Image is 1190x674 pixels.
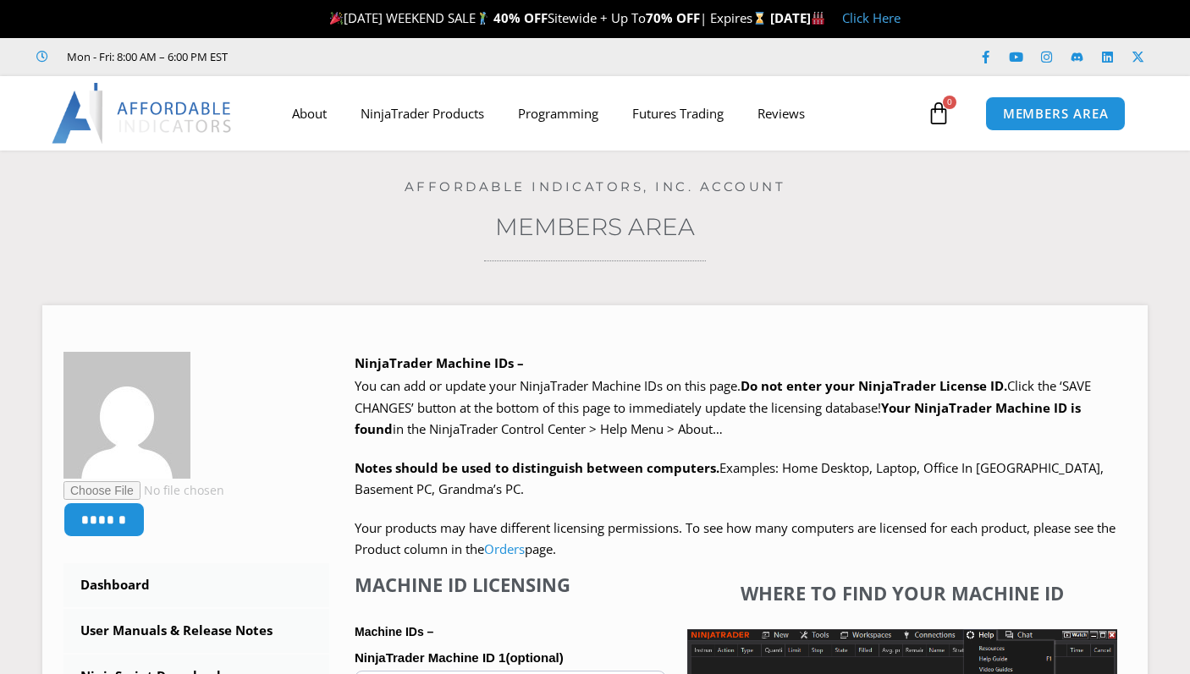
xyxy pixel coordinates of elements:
iframe: Customer reviews powered by Trustpilot [251,48,505,65]
a: Dashboard [63,563,329,607]
a: Orders [484,540,525,557]
a: User Manuals & Release Notes [63,609,329,653]
a: About [275,94,344,133]
span: Examples: Home Desktop, Laptop, Office In [GEOGRAPHIC_DATA], Basement PC, Grandma’s PC. [355,459,1104,498]
img: ae673a56694acce98d24f8068bc06527e16a9535222351dbe6a257927180ce95 [63,352,190,479]
img: 🎉 [330,12,343,25]
span: You can add or update your NinjaTrader Machine IDs on this page. [355,377,741,394]
img: 🏌️‍♂️ [477,12,489,25]
nav: Menu [275,94,923,133]
strong: [DATE] [770,9,825,26]
a: MEMBERS AREA [985,96,1127,131]
strong: Machine IDs – [355,625,433,638]
h4: Where to find your Machine ID [687,582,1117,604]
span: (optional) [505,650,563,665]
span: [DATE] WEEKEND SALE Sitewide + Up To | Expires [326,9,770,26]
img: ⌛ [753,12,766,25]
strong: Notes should be used to distinguish between computers. [355,459,719,476]
b: Do not enter your NinjaTrader License ID. [741,377,1007,394]
img: 🏭 [812,12,824,25]
a: Affordable Indicators, Inc. Account [405,178,786,195]
a: Futures Trading [615,94,741,133]
span: Mon - Fri: 8:00 AM – 6:00 PM EST [63,47,228,67]
b: NinjaTrader Machine IDs – [355,354,524,371]
a: Members Area [495,212,695,241]
strong: 40% OFF [493,9,548,26]
strong: 70% OFF [646,9,700,26]
h4: Machine ID Licensing [355,573,666,595]
a: Reviews [741,94,822,133]
a: NinjaTrader Products [344,94,501,133]
a: 0 [901,89,976,138]
span: Click the ‘SAVE CHANGES’ button at the bottom of this page to immediately update the licensing da... [355,377,1091,437]
img: LogoAI | Affordable Indicators – NinjaTrader [52,83,234,144]
label: NinjaTrader Machine ID 1 [355,645,666,671]
a: Click Here [842,9,901,26]
a: Programming [501,94,615,133]
span: MEMBERS AREA [1003,107,1109,120]
span: Your products may have different licensing permissions. To see how many computers are licensed fo... [355,519,1116,558]
span: 0 [943,96,956,109]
